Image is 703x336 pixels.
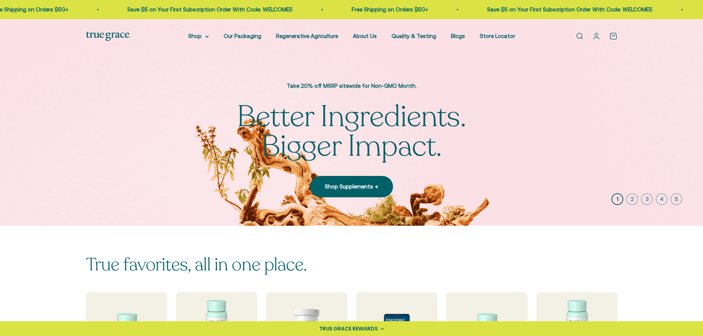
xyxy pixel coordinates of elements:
[188,32,209,41] summary: Shop
[480,33,515,39] a: Store Locator
[641,193,653,205] button: 3
[224,33,261,39] a: Our Packaging
[310,176,393,197] a: Shop Supplements →
[124,5,289,14] p: Save $5 on Your First Subscription Order With Code: WELCOME5
[348,6,425,13] a: Free Shipping on Orders $50+
[319,325,378,333] div: TRUE GRACE REWARDS
[611,193,623,205] button: 1
[353,33,377,39] a: About Us
[230,82,473,90] p: Take 20% off MSRP sitewide for Non-GMO Month.
[451,33,465,39] a: Blogs
[237,97,466,166] split-lines: Better Ingredients. Bigger Impact.
[484,5,649,14] p: Save $5 on Your First Subscription Order With Code: WELCOME5
[671,193,682,205] button: 5
[392,33,436,39] a: Quality & Testing
[656,193,668,205] button: 4
[86,253,307,277] split-lines: True favorites, all in one place.
[626,193,638,205] button: 2
[276,33,338,39] a: Regenerative Agriculture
